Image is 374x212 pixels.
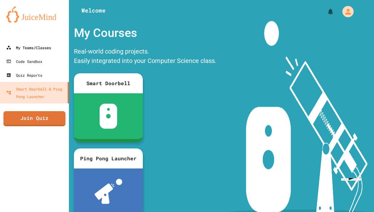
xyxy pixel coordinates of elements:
[3,111,65,126] a: Join Quiz
[74,148,143,168] div: Ping Pong Launcher
[71,21,220,45] div: My Courses
[315,6,336,17] div: My Notifications
[6,6,63,23] img: logo-orange.svg
[6,58,42,65] div: Code Sandbox
[95,179,122,204] img: ppl-with-ball.png
[6,85,65,100] div: Smart Doorbell & Ping Pong Launcher
[339,178,369,207] iframe: chat widget
[336,4,355,19] div: My Account
[6,71,42,79] div: Quiz Reports
[100,104,117,129] img: sdb-white.svg
[74,73,143,93] div: Smart Doorbell
[71,45,220,69] div: Real-world coding projects. Easily integrated into your Computer Science class.
[6,44,51,51] div: My Teams/Classes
